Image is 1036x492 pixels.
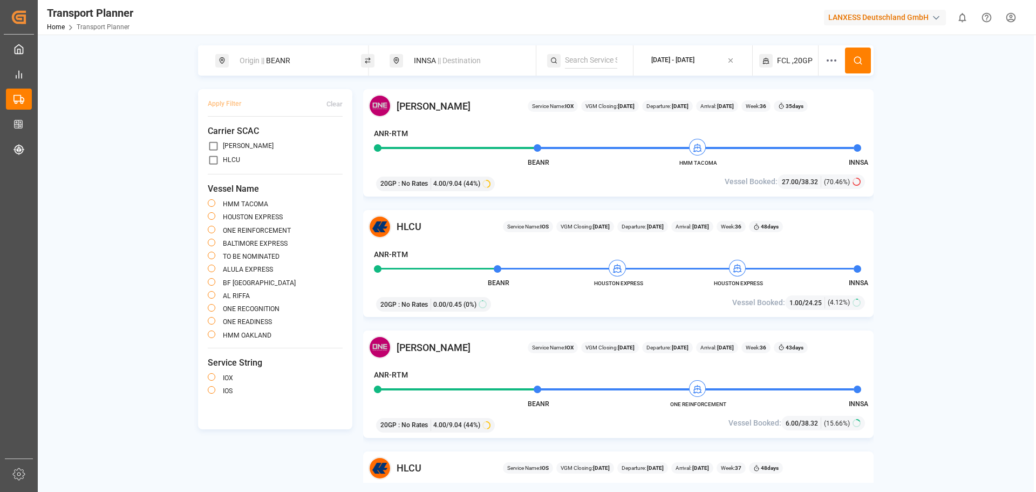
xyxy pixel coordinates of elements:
span: INNSA [849,159,868,166]
span: Week: [721,464,741,472]
b: [DATE] [646,465,664,471]
img: Carrier [369,336,391,359]
span: 1.00 [789,299,802,307]
label: HLCU [223,157,240,163]
span: Week: [746,343,766,352]
span: 0.00 / 0.45 [433,300,462,309]
b: [DATE] [671,103,689,109]
span: Vessel Booked: [725,176,778,187]
span: 4.00 / 9.04 [433,420,462,430]
div: BEANR [233,51,350,71]
a: Home [47,23,65,31]
b: IOX [565,345,574,351]
span: VGM Closing: [585,343,635,352]
b: 35 days [786,103,803,109]
div: LANXESS Deutschland GmbH [824,10,946,25]
label: BALTIMORE EXPRESS [223,240,288,247]
span: 20GP [380,179,397,188]
button: Help Center [974,5,999,30]
span: Departure: [646,102,689,110]
span: FCL [777,55,790,66]
span: 38.32 [801,178,818,186]
label: HMM OAKLAND [223,332,271,339]
h4: ANR-RTM [374,128,408,139]
div: Transport Planner [47,5,133,21]
b: IOX [565,103,574,109]
b: [DATE] [646,224,664,230]
span: Service Name: [507,464,549,472]
b: IOS [540,224,549,230]
span: VGM Closing: [561,464,610,472]
div: INNSA [407,51,524,71]
b: [DATE] [618,103,635,109]
span: Vessel Name [208,183,343,196]
span: 20GP [380,300,397,309]
span: 24.25 [805,299,822,307]
span: Arrival: [676,464,709,472]
img: Carrier [369,457,391,480]
img: Carrier [369,95,391,117]
span: HOUSTON EXPRESS [709,279,768,287]
span: [PERSON_NAME] [397,340,471,355]
span: BEANR [488,279,509,287]
span: VGM Closing: [585,102,635,110]
span: BEANR [528,159,549,166]
span: (15.66%) [824,419,850,428]
label: ALULA EXPRESS [223,266,273,273]
span: INNSA [849,279,868,287]
span: HLCU [397,461,421,475]
b: [DATE] [671,345,689,351]
span: (0%) [464,300,476,309]
div: Clear [326,99,343,110]
button: LANXESS Deutschland GmbH [824,7,950,28]
span: : No Rates [398,179,428,188]
label: ONE RECOGNITION [223,306,280,312]
span: Arrival: [700,343,734,352]
button: [DATE] - [DATE] [640,50,746,71]
span: : No Rates [398,420,428,430]
label: BF [GEOGRAPHIC_DATA] [223,280,296,286]
span: (70.46%) [824,177,850,187]
span: Arrival: [700,102,734,110]
div: / [786,417,821,429]
div: / [782,176,821,187]
b: 37 [735,465,741,471]
span: Week: [746,102,766,110]
span: 4.00 / 9.04 [433,179,462,188]
span: (44%) [464,420,480,430]
label: [PERSON_NAME] [223,143,274,149]
div: [DATE] - [DATE] [651,56,694,65]
b: 36 [760,345,766,351]
span: Week: [721,223,741,231]
label: HOUSTON EXPRESS [223,214,283,220]
label: IOX [223,375,233,381]
span: ,20GP [792,55,813,66]
span: Service Name: [507,223,549,231]
b: [DATE] [716,103,734,109]
span: Service String [208,356,343,369]
span: Carrier SCAC [208,125,343,138]
label: ONE REINFORCEMENT [223,227,291,234]
span: Vessel Booked: [732,297,785,308]
span: Departure: [622,464,664,472]
b: [DATE] [593,465,610,471]
span: Departure: [622,223,664,231]
label: TO BE NOMINATED [223,253,280,260]
span: (44%) [464,179,480,188]
b: [DATE] [716,345,734,351]
span: 6.00 [786,420,799,427]
span: : No Rates [398,300,428,309]
span: HMM TACOMA [669,159,728,167]
label: ONE READINESS [223,319,272,325]
span: VGM Closing: [561,223,610,231]
div: / [789,297,825,308]
b: IOS [540,465,549,471]
span: ONE REINFORCEMENT [669,400,728,408]
span: HOUSTON EXPRESS [589,279,648,287]
b: 43 days [786,345,803,351]
b: 36 [760,103,766,109]
b: [DATE] [691,224,709,230]
span: 27.00 [782,178,799,186]
h4: ANR-RTM [374,369,408,381]
label: HMM TACOMA [223,201,268,207]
